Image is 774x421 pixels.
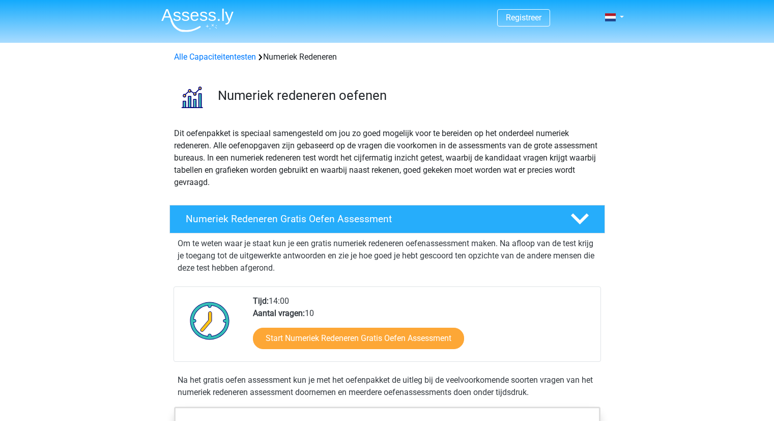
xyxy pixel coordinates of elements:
[245,295,600,361] div: 14:00 10
[253,328,464,349] a: Start Numeriek Redeneren Gratis Oefen Assessment
[186,213,554,225] h4: Numeriek Redeneren Gratis Oefen Assessment
[170,51,605,63] div: Numeriek Redeneren
[506,13,541,22] a: Registreer
[161,8,234,32] img: Assessly
[253,308,305,318] b: Aantal vragen:
[178,238,597,274] p: Om te weten waar je staat kun je een gratis numeriek redeneren oefenassessment maken. Na afloop v...
[218,88,597,103] h3: Numeriek redeneren oefenen
[170,75,213,119] img: numeriek redeneren
[174,374,601,399] div: Na het gratis oefen assessment kun je met het oefenpakket de uitleg bij de veelvoorkomende soorte...
[174,52,256,62] a: Alle Capaciteitentesten
[174,127,600,189] p: Dit oefenpakket is speciaal samengesteld om jou zo goed mogelijk voor te bereiden op het onderdee...
[253,296,269,306] b: Tijd:
[184,295,236,346] img: Klok
[165,205,609,233] a: Numeriek Redeneren Gratis Oefen Assessment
